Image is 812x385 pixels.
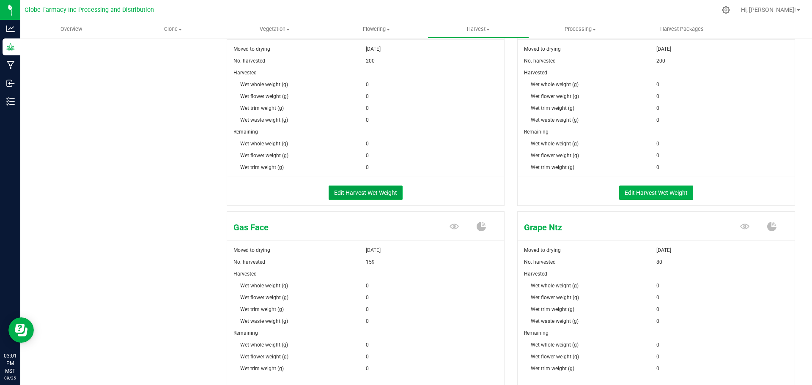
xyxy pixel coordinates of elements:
[366,363,369,374] span: 0
[524,58,556,64] span: No. harvested
[240,354,288,360] span: Wet flower weight (g)
[721,6,731,14] div: Manage settings
[524,330,549,336] span: Remaining
[656,102,659,114] span: 0
[224,25,325,33] span: Vegetation
[531,342,579,348] span: Wet whole weight (g)
[240,366,284,371] span: Wet trim weight (g)
[233,247,270,253] span: Moved to drying
[233,46,270,52] span: Moved to drying
[233,259,265,265] span: No. harvested
[8,317,34,343] iframe: Resource center
[531,164,574,170] span: Wet trim weight (g)
[524,247,561,253] span: Moved to drying
[619,186,693,200] button: Edit Harvest Wet Weight
[531,153,579,158] span: Wet flower weight (g)
[524,46,561,52] span: Moved to drying
[366,280,369,292] span: 0
[656,138,659,150] span: 0
[656,303,659,315] span: 0
[240,117,288,123] span: Wet waste weight (g)
[240,105,284,111] span: Wet trim weight (g)
[240,93,288,99] span: Wet flower weight (g)
[366,79,369,90] span: 0
[531,354,579,360] span: Wet flower weight (g)
[366,43,381,55] span: [DATE]
[741,6,796,13] span: Hi, [PERSON_NAME]!
[656,43,671,55] span: [DATE]
[4,352,16,375] p: 03:01 PM MST
[656,114,659,126] span: 0
[240,342,288,348] span: Wet whole weight (g)
[531,141,579,147] span: Wet whole weight (g)
[656,339,659,351] span: 0
[366,150,369,161] span: 0
[531,105,574,111] span: Wet trim weight (g)
[656,315,659,327] span: 0
[656,55,665,67] span: 200
[656,244,671,256] span: [DATE]
[366,55,375,67] span: 200
[631,20,733,38] a: Harvest Packages
[524,271,547,277] span: Harvested
[240,306,284,312] span: Wet trim weight (g)
[49,25,93,33] span: Overview
[25,6,154,14] span: Globe Farmacy Inc Processing and Distribution
[6,97,15,106] inline-svg: Inventory
[233,129,258,135] span: Remaining
[366,161,369,173] span: 0
[123,25,224,33] span: Clone
[6,25,15,33] inline-svg: Analytics
[326,25,427,33] span: Flowering
[240,295,288,300] span: Wet flower weight (g)
[656,351,659,363] span: 0
[366,102,369,114] span: 0
[240,153,288,158] span: Wet flower weight (g)
[240,141,288,147] span: Wet whole weight (g)
[529,20,631,38] a: Processing
[233,58,265,64] span: No. harvested
[531,295,579,300] span: Wet flower weight (g)
[366,315,369,327] span: 0
[531,306,574,312] span: Wet trim weight (g)
[531,366,574,371] span: Wet trim weight (g)
[656,161,659,173] span: 0
[329,186,403,200] button: Edit Harvest Wet Weight
[649,25,715,33] span: Harvest Packages
[233,271,257,277] span: Harvested
[20,20,122,38] a: Overview
[6,61,15,69] inline-svg: Manufacturing
[122,20,224,38] a: Clone
[240,164,284,170] span: Wet trim weight (g)
[233,330,258,336] span: Remaining
[366,351,369,363] span: 0
[366,339,369,351] span: 0
[531,283,579,289] span: Wet whole weight (g)
[6,43,15,51] inline-svg: Grow
[656,79,659,90] span: 0
[240,283,288,289] span: Wet whole weight (g)
[366,292,369,303] span: 0
[531,82,579,87] span: Wet whole weight (g)
[233,70,257,76] span: Harvested
[428,25,529,33] span: Harvest
[240,318,288,324] span: Wet waste weight (g)
[656,90,659,102] span: 0
[366,303,369,315] span: 0
[366,138,369,150] span: 0
[428,20,529,38] a: Harvest
[656,256,662,268] span: 80
[531,117,579,123] span: Wet waste weight (g)
[531,318,579,324] span: Wet waste weight (g)
[531,93,579,99] span: Wet flower weight (g)
[326,20,428,38] a: Flowering
[524,259,556,265] span: No. harvested
[6,79,15,87] inline-svg: Inbound
[366,256,375,268] span: 159
[366,244,381,256] span: [DATE]
[656,280,659,292] span: 0
[224,20,326,38] a: Vegetation
[366,90,369,102] span: 0
[366,114,369,126] span: 0
[656,150,659,161] span: 0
